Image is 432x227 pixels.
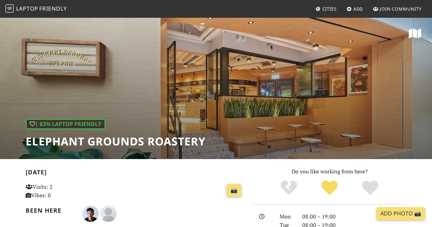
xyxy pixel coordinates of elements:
[298,212,411,221] div: 08:00 – 19:00
[370,3,424,15] a: Join Community
[39,5,67,12] span: Friendly
[26,183,93,200] p: Visits: 2 Vibes: 0
[253,167,407,176] p: Do you like working from here?
[313,3,339,15] a: Cities
[5,4,14,13] img: LaptopFriendly
[82,209,100,217] span: Jack Law
[322,6,337,12] span: Cities
[376,207,425,220] a: Add Photo 📸
[269,180,309,197] div: No
[26,119,106,130] div: | 83% Laptop Friendly
[380,6,422,12] span: Join Community
[100,209,116,217] span: Brent Deverman
[276,212,298,221] div: Mon
[309,180,350,197] div: Yes
[26,207,74,214] h2: Been here
[82,205,99,222] img: 5361-jack.jpg
[350,180,390,197] div: Definitely!
[26,169,245,179] h2: [DATE]
[100,205,116,222] img: blank-535327c66bd565773addf3077783bbfce4b00ec00e9fd257753287c682c7fa38.png
[26,135,206,148] h1: Elephant Grounds Roastery
[5,3,67,15] a: LaptopFriendly LaptopFriendly
[344,3,366,15] a: Add
[16,5,38,12] span: Laptop
[226,184,241,197] a: 📸
[353,6,363,12] span: Add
